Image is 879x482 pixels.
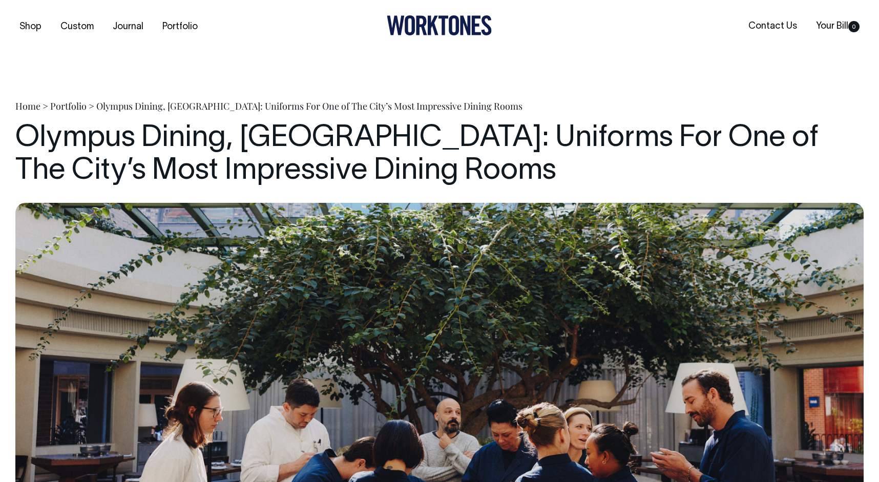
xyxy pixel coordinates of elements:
[43,100,48,112] span: >
[96,100,522,112] span: Olympus Dining, [GEOGRAPHIC_DATA]: Uniforms For One of The City’s Most Impressive Dining Rooms
[15,100,40,112] a: Home
[812,18,864,35] a: Your Bill0
[50,100,87,112] a: Portfolio
[89,100,94,112] span: >
[15,18,46,35] a: Shop
[848,21,860,32] span: 0
[109,18,148,35] a: Journal
[158,18,202,35] a: Portfolio
[15,122,864,188] h1: Olympus Dining, [GEOGRAPHIC_DATA]: Uniforms For One of The City’s Most Impressive Dining Rooms
[56,18,98,35] a: Custom
[744,18,801,35] a: Contact Us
